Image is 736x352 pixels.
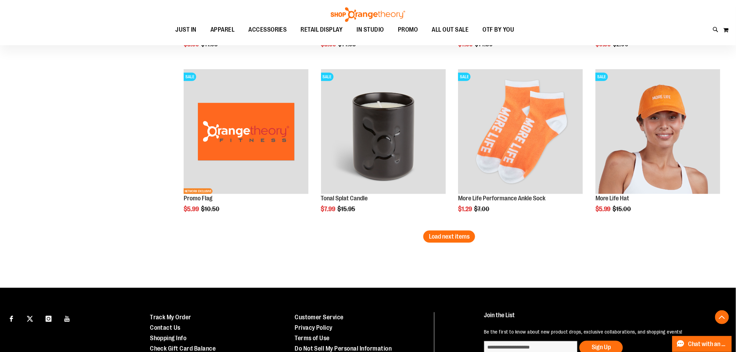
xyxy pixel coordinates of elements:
[180,66,312,230] div: product
[484,329,719,336] p: Be the first to know about new product drops, exclusive collaborations, and shopping events!
[672,336,732,352] button: Chat with an Expert
[321,206,337,213] span: $7.99
[184,195,213,202] a: Promo Flag
[595,195,630,202] a: More Life Hat
[184,206,200,213] span: $5.99
[458,69,583,194] img: Product image for More Life Performance Ankle Sock
[595,69,720,195] a: Product image for More Life HatSALE
[398,22,418,38] span: PROMO
[595,73,608,81] span: SALE
[458,206,473,213] span: $1.29
[248,22,287,38] span: ACCESSORIES
[5,312,17,325] a: Visit our Facebook page
[592,66,724,230] div: product
[429,233,470,240] span: Load next items
[321,69,446,195] a: Product image for Tonal Splat CandleSALE
[595,69,720,194] img: Product image for More Life Hat
[357,22,384,38] span: IN STUDIO
[24,312,36,325] a: Visit our X page
[318,66,449,230] div: product
[295,325,333,331] a: Privacy Policy
[184,73,196,81] span: SALE
[184,69,309,194] img: Product image for Promo Flag Orange
[184,189,213,194] span: NETWORK EXCLUSIVE
[484,312,719,325] h4: Join the List
[184,69,309,195] a: Product image for Promo Flag OrangeSALENETWORK EXCLUSIVE
[27,316,33,322] img: Twitter
[175,22,197,38] span: JUST IN
[715,310,729,324] button: Back To Top
[150,314,191,321] a: Track My Order
[458,69,583,195] a: Product image for More Life Performance Ankle SockSALE
[338,206,357,213] span: $15.95
[295,335,330,342] a: Terms of Use
[474,206,490,213] span: $7.00
[483,22,514,38] span: OTF BY YOU
[321,195,368,202] a: Tonal Splat Candle
[150,335,187,342] a: Shopping Info
[458,195,545,202] a: More Life Performance Ankle Sock
[592,344,611,351] span: Sign Up
[295,314,344,321] a: Customer Service
[150,325,181,331] a: Contact Us
[210,22,235,38] span: APPAREL
[61,312,73,325] a: Visit our Youtube page
[301,22,343,38] span: RETAIL DISPLAY
[432,22,469,38] span: ALL OUT SALE
[455,66,586,230] div: product
[330,7,406,22] img: Shop Orangetheory
[321,69,446,194] img: Product image for Tonal Splat Candle
[321,73,334,81] span: SALE
[42,312,55,325] a: Visit our Instagram page
[595,206,612,213] span: $5.99
[423,231,475,243] button: Load next items
[688,341,728,347] span: Chat with an Expert
[613,206,632,213] span: $15.00
[458,73,471,81] span: SALE
[201,206,221,213] span: $10.50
